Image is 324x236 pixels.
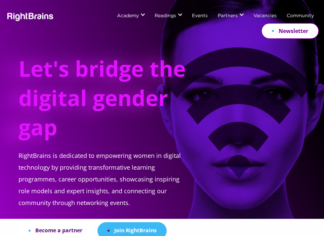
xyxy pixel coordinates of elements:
[192,13,208,19] a: Events
[287,13,314,19] a: Community
[155,13,176,19] a: Readings
[117,13,139,19] a: Academy
[253,13,277,19] a: Vacancies
[5,11,54,21] img: Rightbrains
[218,13,238,19] a: Partners
[18,150,187,222] p: RightBrains is dedicated to empowering women in digital technology by providing transformative le...
[18,54,187,150] h1: Let's bridge the digital gender gap
[261,23,319,39] a: Newsletter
